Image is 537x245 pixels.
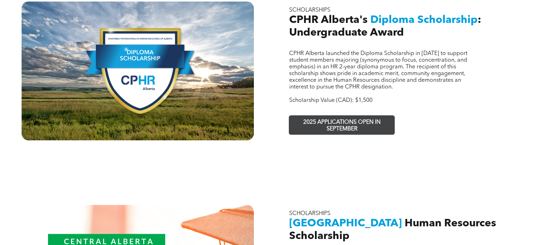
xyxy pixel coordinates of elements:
[289,7,330,13] span: SCHOLARSHIPS
[289,15,367,25] span: CPHR Alberta's
[290,116,393,136] span: 2025 APPLICATIONS OPEN IN SEPTEMBER
[370,15,477,25] span: Diploma Scholarship
[289,51,467,90] span: CPHR Alberta launched the Diploma Scholarship in [DATE] to support student members majoring (syno...
[289,211,330,216] span: SCHOLARSHIPS
[289,218,496,241] span: Human Resources Scholarship
[289,98,372,103] span: Scholarship Value (CAD): $1,500
[289,115,395,135] a: 2025 APPLICATIONS OPEN IN SEPTEMBER
[289,218,401,229] span: [GEOGRAPHIC_DATA]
